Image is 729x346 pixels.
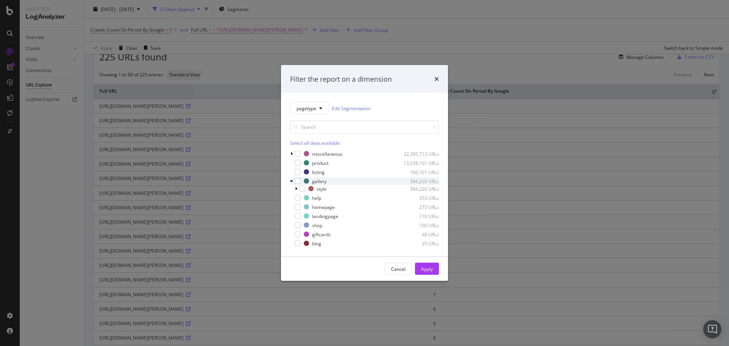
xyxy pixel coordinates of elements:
div: 353 URLs [402,194,439,201]
div: homepage [312,204,335,210]
div: 584,226 URLs [402,185,439,192]
a: Edit Segmentation [332,104,371,112]
div: giftcards [312,231,331,237]
div: Apply [421,265,433,272]
div: shop [312,222,322,228]
button: Apply [415,263,439,275]
span: pagetype [297,105,316,111]
div: Select all data available [290,140,439,146]
div: 275 URLs [402,204,439,210]
button: pagetype [290,102,329,114]
div: Cancel [391,265,406,272]
div: 116 URLs [402,213,439,219]
div: landingpage [312,213,338,219]
div: product [312,160,328,166]
div: miscellaneous [312,150,342,157]
div: 760,101 URLs [402,169,439,175]
div: listing [312,169,325,175]
input: Search [290,120,439,134]
div: help [312,194,321,201]
div: 584,226 URLs [402,178,439,184]
div: blog [312,240,321,246]
div: 48 URLs [402,231,439,237]
div: 100 URLs [402,222,439,228]
div: style [317,185,327,192]
div: Filter the report on a dimension [290,74,392,84]
div: gallery [312,178,327,184]
div: 13,338,101 URLs [402,160,439,166]
div: 25 URLs [402,240,439,246]
div: modal [281,65,448,281]
button: Cancel [385,263,412,275]
div: Open Intercom Messenger [703,320,721,338]
div: times [434,74,439,84]
div: 22,395,713 URLs [402,150,439,157]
